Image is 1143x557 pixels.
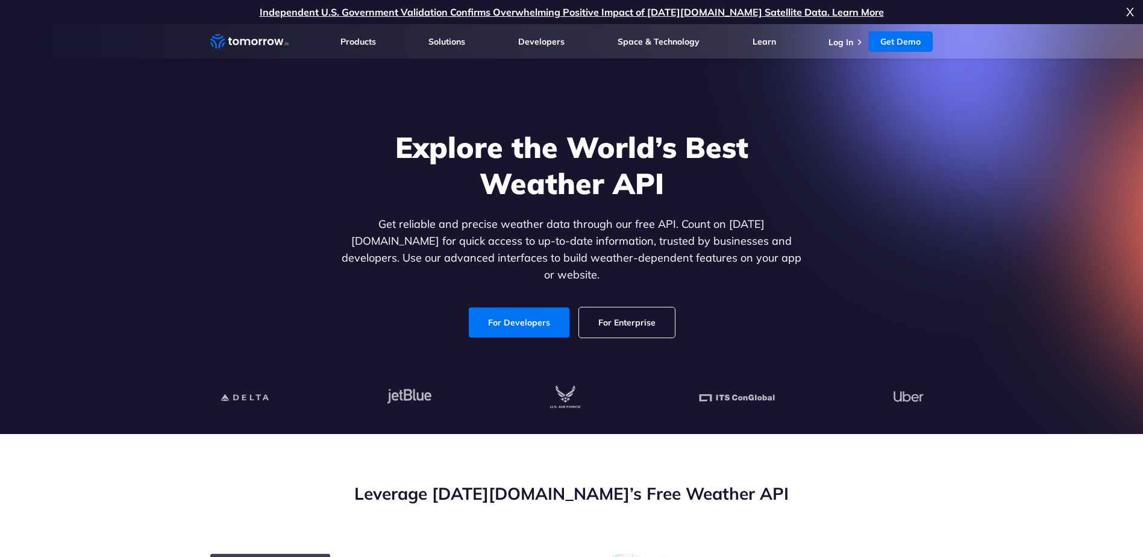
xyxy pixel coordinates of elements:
[753,36,776,47] a: Learn
[260,6,884,18] a: Independent U.S. Government Validation Confirms Overwhelming Positive Impact of [DATE][DOMAIN_NAM...
[518,36,565,47] a: Developers
[868,31,933,52] a: Get Demo
[340,36,376,47] a: Products
[579,307,675,338] a: For Enterprise
[428,36,465,47] a: Solutions
[210,482,933,505] h2: Leverage [DATE][DOMAIN_NAME]’s Free Weather API
[469,307,569,338] a: For Developers
[339,129,804,201] h1: Explore the World’s Best Weather API
[618,36,700,47] a: Space & Technology
[828,37,853,48] a: Log In
[210,33,289,51] a: Home link
[339,216,804,283] p: Get reliable and precise weather data through our free API. Count on [DATE][DOMAIN_NAME] for quic...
